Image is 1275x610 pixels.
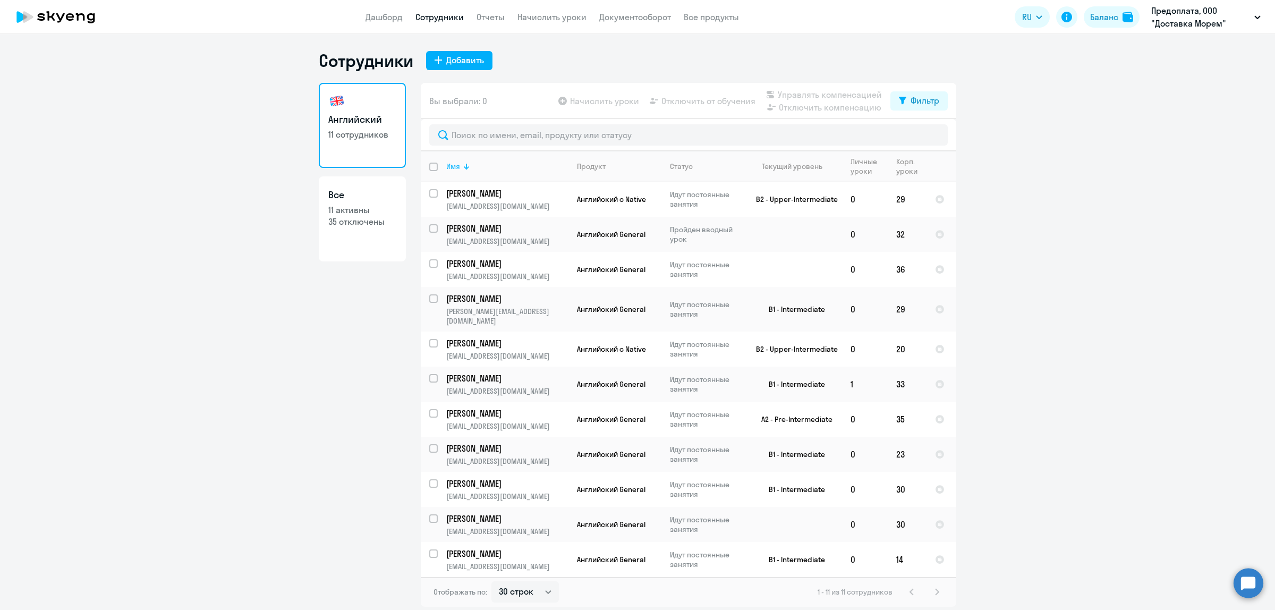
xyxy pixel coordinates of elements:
[577,230,645,239] span: Английский General
[743,367,842,402] td: B1 - Intermediate
[842,402,888,437] td: 0
[446,408,566,419] p: [PERSON_NAME]
[684,12,739,22] a: Все продукты
[365,12,403,22] a: Дашборд
[577,379,645,389] span: Английский General
[446,258,566,269] p: [PERSON_NAME]
[888,437,926,472] td: 23
[429,95,487,107] span: Вы выбрали: 0
[517,12,586,22] a: Начислить уроки
[446,293,568,304] a: [PERSON_NAME]
[328,113,396,126] h3: Английский
[818,587,892,597] span: 1 - 11 из 11 сотрудников
[842,472,888,507] td: 0
[446,478,568,489] a: [PERSON_NAME]
[670,480,743,499] p: Идут постоянные занятия
[670,515,743,534] p: Идут постоянные занятия
[429,124,948,146] input: Поиск по имени, email, продукту или статусу
[446,372,568,384] a: [PERSON_NAME]
[577,555,645,564] span: Английский General
[670,260,743,279] p: Идут постоянные занятия
[577,162,661,171] div: Продукт
[328,92,345,109] img: english
[446,223,568,234] a: [PERSON_NAME]
[842,507,888,542] td: 0
[743,472,842,507] td: B1 - Intermediate
[842,437,888,472] td: 0
[477,12,505,22] a: Отчеты
[888,402,926,437] td: 35
[319,83,406,168] a: Английский11 сотрудников
[446,162,568,171] div: Имя
[1151,4,1250,30] p: Предоплата, ООО "Доставка Морем"
[888,542,926,577] td: 14
[446,548,566,560] p: [PERSON_NAME]
[911,94,939,107] div: Фильтр
[446,54,484,66] div: Добавить
[446,548,568,560] a: [PERSON_NAME]
[888,367,926,402] td: 33
[670,162,743,171] div: Статус
[888,217,926,252] td: 32
[446,478,566,489] p: [PERSON_NAME]
[328,204,396,216] p: 11 активны
[446,492,568,501] p: [EMAIL_ADDRESS][DOMAIN_NAME]
[896,157,917,176] div: Корп. уроки
[446,443,568,454] a: [PERSON_NAME]
[433,587,487,597] span: Отображать по:
[446,162,460,171] div: Имя
[670,550,743,569] p: Идут постоянные занятия
[1084,6,1140,28] button: Балансbalance
[328,188,396,202] h3: Все
[446,443,566,454] p: [PERSON_NAME]
[743,402,842,437] td: A2 - Pre-Intermediate
[446,272,568,281] p: [EMAIL_ADDRESS][DOMAIN_NAME]
[577,414,645,424] span: Английский General
[577,485,645,494] span: Английский General
[446,236,568,246] p: [EMAIL_ADDRESS][DOMAIN_NAME]
[446,307,568,326] p: [PERSON_NAME][EMAIL_ADDRESS][DOMAIN_NAME]
[670,162,693,171] div: Статус
[743,287,842,332] td: B1 - Intermediate
[743,542,842,577] td: B1 - Intermediate
[446,293,566,304] p: [PERSON_NAME]
[577,304,645,314] span: Английский General
[888,182,926,217] td: 29
[446,421,568,431] p: [EMAIL_ADDRESS][DOMAIN_NAME]
[446,386,568,396] p: [EMAIL_ADDRESS][DOMAIN_NAME]
[1022,11,1032,23] span: RU
[446,351,568,361] p: [EMAIL_ADDRESS][DOMAIN_NAME]
[328,129,396,140] p: 11 сотрудников
[446,456,568,466] p: [EMAIL_ADDRESS][DOMAIN_NAME]
[670,410,743,429] p: Идут постоянные занятия
[670,225,743,244] p: Пройден вводный урок
[1090,11,1118,23] div: Баланс
[446,562,568,571] p: [EMAIL_ADDRESS][DOMAIN_NAME]
[890,91,948,111] button: Фильтр
[446,188,568,199] a: [PERSON_NAME]
[446,408,568,419] a: [PERSON_NAME]
[851,157,878,176] div: Личные уроки
[1015,6,1050,28] button: RU
[842,252,888,287] td: 0
[446,258,568,269] a: [PERSON_NAME]
[446,372,566,384] p: [PERSON_NAME]
[446,201,568,211] p: [EMAIL_ADDRESS][DOMAIN_NAME]
[743,437,842,472] td: B1 - Intermediate
[670,445,743,464] p: Идут постоянные занятия
[1123,12,1133,22] img: balance
[446,188,566,199] p: [PERSON_NAME]
[577,520,645,529] span: Английский General
[319,50,413,71] h1: Сотрудники
[762,162,822,171] div: Текущий уровень
[670,190,743,209] p: Идут постоянные занятия
[842,367,888,402] td: 1
[842,182,888,217] td: 0
[577,344,646,354] span: Английский с Native
[670,340,743,359] p: Идут постоянные занятия
[446,527,568,536] p: [EMAIL_ADDRESS][DOMAIN_NAME]
[599,12,671,22] a: Документооборот
[577,162,606,171] div: Продукт
[842,287,888,332] td: 0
